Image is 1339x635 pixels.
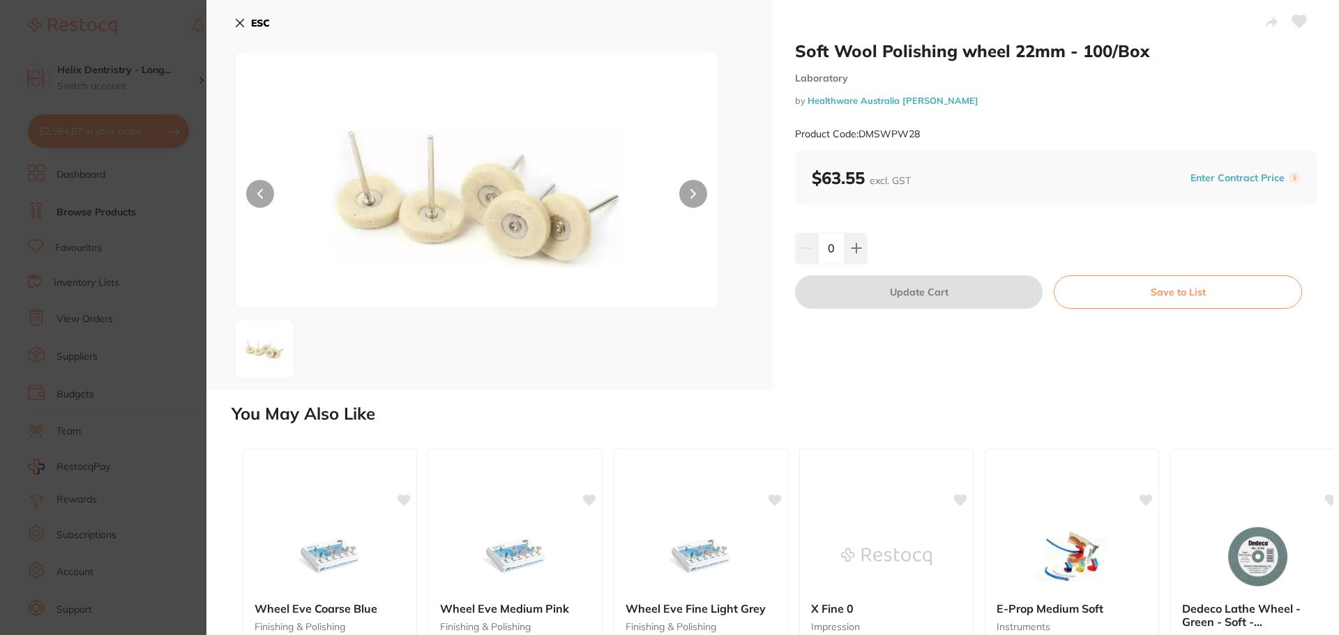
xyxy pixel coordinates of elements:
[626,621,776,632] small: finishing & polishing
[811,621,962,632] small: impression
[808,95,978,106] a: Healthware Australia [PERSON_NAME]
[239,334,289,364] img: Zw
[795,95,1317,106] small: by
[232,404,1333,424] h2: You May Also Like
[1182,602,1333,628] b: Dedeco Lathe Wheel - Green - Soft - Tooth Grinding - 76 x 6.3mm
[870,174,911,187] span: excl. GST
[285,521,375,591] img: Wheel Eve Coarse Blue
[811,602,962,615] b: X Fine 0
[626,602,776,615] b: Wheel Eve Fine Light Grey
[656,521,746,591] img: Wheel Eve Fine Light Grey
[812,167,911,188] b: $63.55
[440,621,591,632] small: finishing & polishing
[234,11,270,35] button: ESC
[997,602,1147,615] b: E-Prop Medium Soft
[997,621,1147,632] small: instruments
[1027,521,1117,591] img: E-Prop Medium Soft
[255,602,405,615] b: Wheel Eve Coarse Blue
[1212,521,1303,591] img: Dedeco Lathe Wheel - Green - Soft - Tooth Grinding - 76 x 6.3mm
[470,521,561,591] img: Wheel Eve Medium Pink
[1186,171,1289,185] button: Enter Contract Price
[251,17,270,29] b: ESC
[440,602,591,615] b: Wheel Eve Medium Pink
[1289,172,1300,183] label: i
[841,521,932,591] img: X Fine 0
[255,621,405,632] small: finishing & polishing
[795,275,1043,309] button: Update Cart
[332,87,622,307] img: Zw
[795,128,920,140] small: Product Code: DMSWPW28
[795,40,1317,61] h2: Soft Wool Polishing wheel 22mm - 100/Box
[1054,275,1302,309] button: Save to List
[795,72,1317,84] small: Laboratory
